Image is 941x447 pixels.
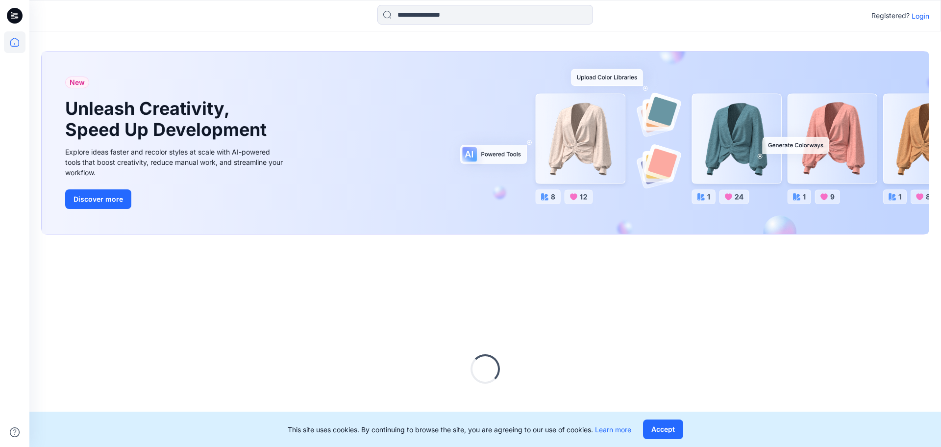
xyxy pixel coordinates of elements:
h1: Unleash Creativity, Speed Up Development [65,98,271,140]
button: Accept [643,420,683,439]
span: New [70,77,85,88]
p: This site uses cookies. By continuing to browse the site, you are agreeing to our use of cookies. [288,424,631,435]
p: Registered? [871,10,910,22]
a: Discover more [65,189,286,209]
div: Explore ideas faster and recolor styles at scale with AI-powered tools that boost creativity, red... [65,147,286,178]
a: Learn more [595,425,631,434]
p: Login [912,11,929,21]
button: Discover more [65,189,131,209]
